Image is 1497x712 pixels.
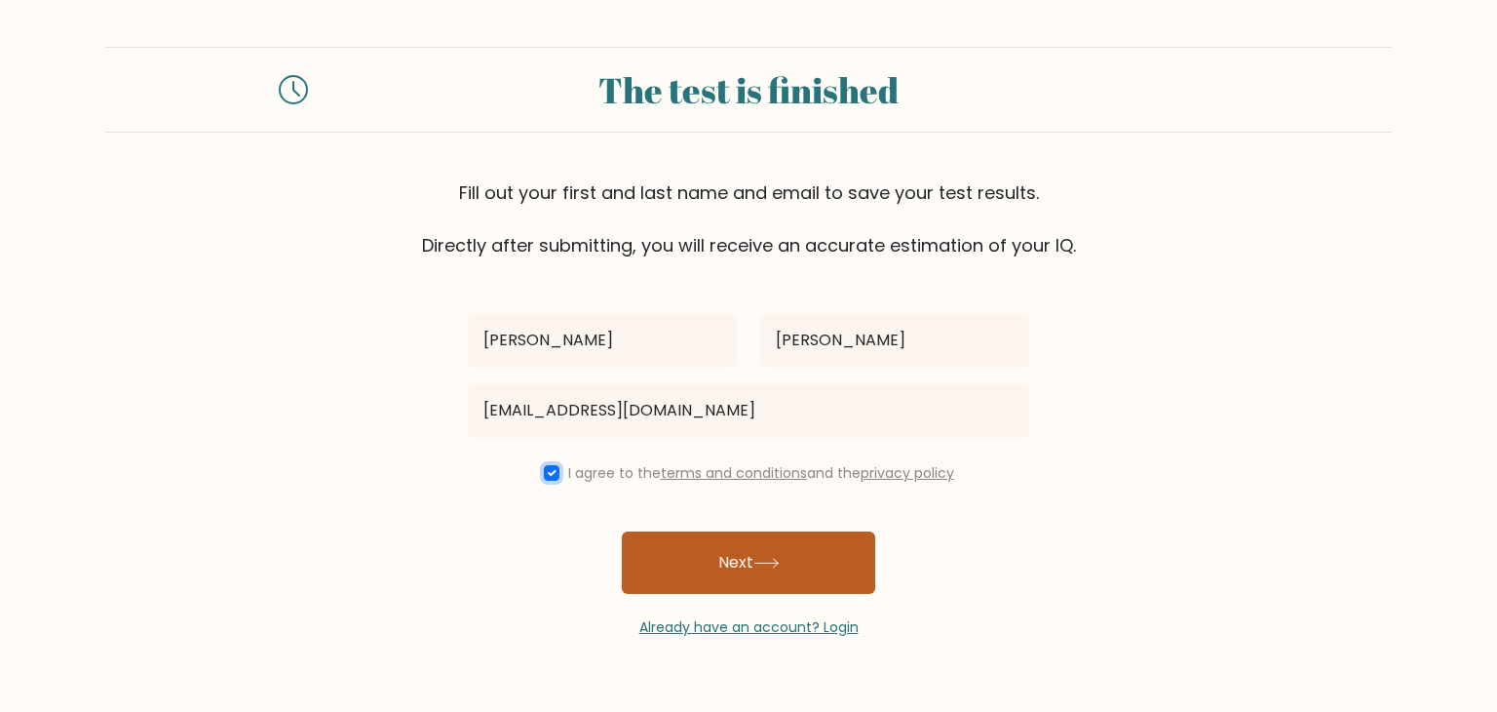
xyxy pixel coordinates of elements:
[468,313,737,368] input: First name
[622,532,875,594] button: Next
[760,313,1029,368] input: Last name
[105,179,1392,258] div: Fill out your first and last name and email to save your test results. Directly after submitting,...
[568,463,954,483] label: I agree to the and the
[468,383,1029,438] input: Email
[639,617,859,637] a: Already have an account? Login
[331,63,1166,116] div: The test is finished
[861,463,954,483] a: privacy policy
[661,463,807,483] a: terms and conditions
